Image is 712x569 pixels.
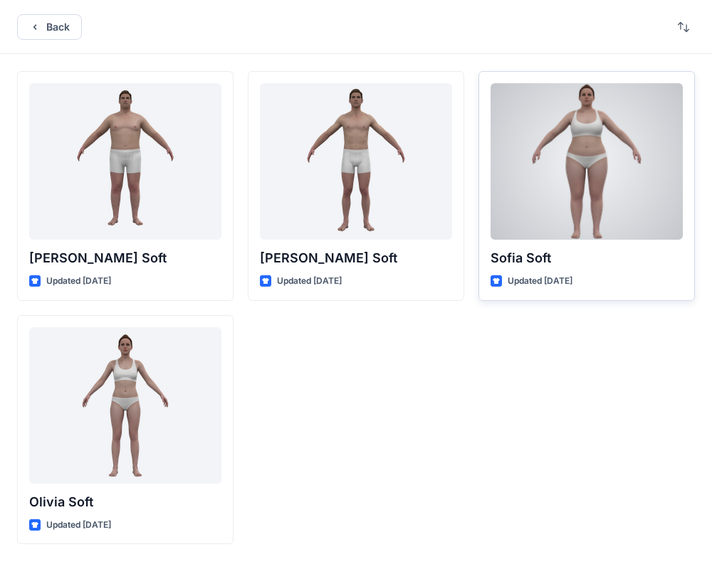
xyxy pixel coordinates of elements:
[46,274,111,289] p: Updated [DATE]
[46,518,111,533] p: Updated [DATE]
[260,248,452,268] p: [PERSON_NAME] Soft
[491,248,683,268] p: Sofia Soft
[29,327,221,484] a: Olivia Soft
[260,83,452,240] a: Oliver Soft
[29,248,221,268] p: [PERSON_NAME] Soft
[277,274,342,289] p: Updated [DATE]
[491,83,683,240] a: Sofia Soft
[29,83,221,240] a: Joseph Soft
[17,14,82,40] button: Back
[29,492,221,512] p: Olivia Soft
[508,274,572,289] p: Updated [DATE]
